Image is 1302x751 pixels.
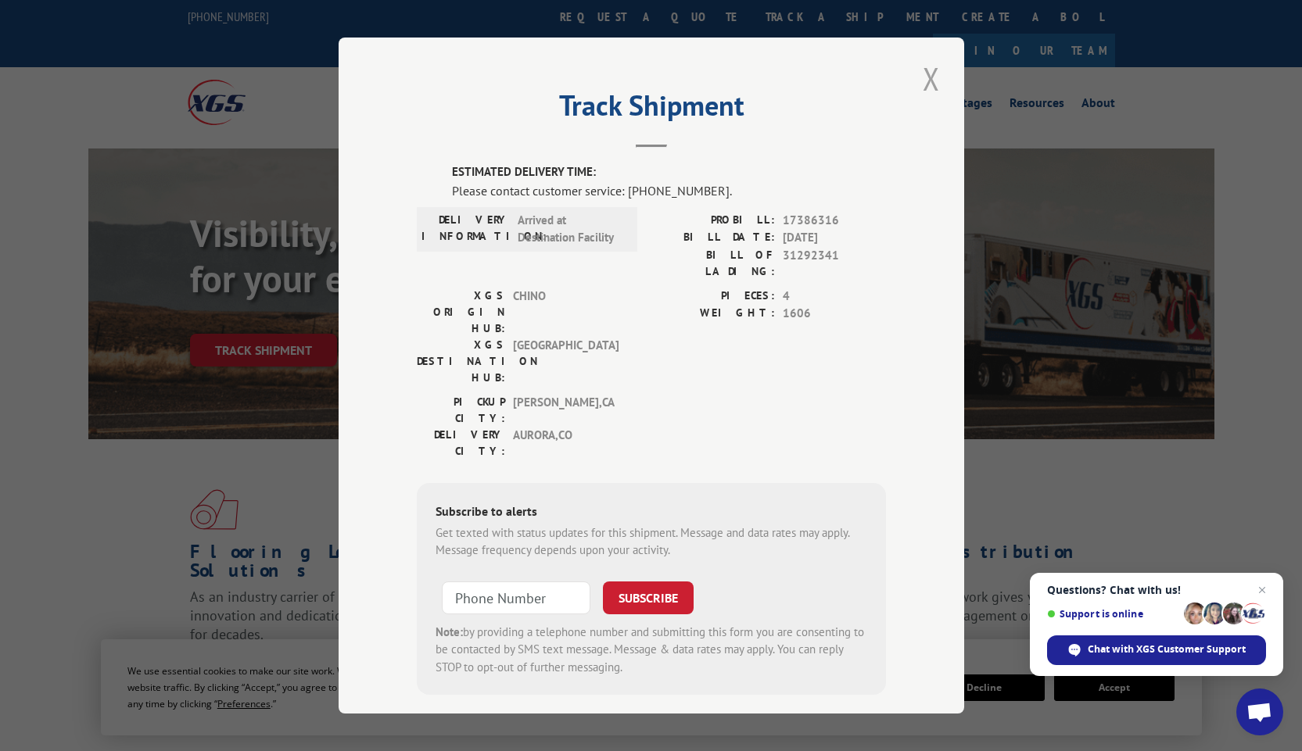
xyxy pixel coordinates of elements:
[513,337,619,386] span: [GEOGRAPHIC_DATA]
[783,212,886,230] span: 17386316
[783,288,886,306] span: 4
[442,581,590,614] input: Phone Number
[417,288,505,337] label: XGS ORIGIN HUB:
[513,288,619,337] span: CHINO
[452,181,886,200] div: Please contact customer service: [PHONE_NUMBER].
[651,212,775,230] label: PROBILL:
[452,163,886,181] label: ESTIMATED DELIVERY TIME:
[417,427,505,460] label: DELIVERY CITY:
[783,247,886,280] span: 31292341
[783,305,886,323] span: 1606
[1088,642,1246,656] span: Chat with XGS Customer Support
[1047,608,1178,620] span: Support is online
[1047,635,1266,665] span: Chat with XGS Customer Support
[1047,584,1266,596] span: Questions? Chat with us!
[436,624,463,639] strong: Note:
[1236,688,1283,735] a: Open chat
[436,624,867,677] div: by providing a telephone number and submitting this form you are consenting to be contacted by SM...
[603,581,694,614] button: SUBSCRIBE
[436,502,867,524] div: Subscribe to alerts
[518,212,623,247] span: Arrived at Destination Facility
[513,427,619,460] span: AURORA , CO
[513,394,619,427] span: [PERSON_NAME] , CA
[918,57,945,100] button: Close modal
[436,524,867,560] div: Get texted with status updates for this shipment. Message and data rates may apply. Message frequ...
[651,229,775,247] label: BILL DATE:
[651,247,775,280] label: BILL OF LADING:
[421,212,510,247] label: DELIVERY INFORMATION:
[783,229,886,247] span: [DATE]
[417,394,505,427] label: PICKUP CITY:
[651,305,775,323] label: WEIGHT:
[417,337,505,386] label: XGS DESTINATION HUB:
[651,288,775,306] label: PIECES:
[417,95,886,124] h2: Track Shipment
